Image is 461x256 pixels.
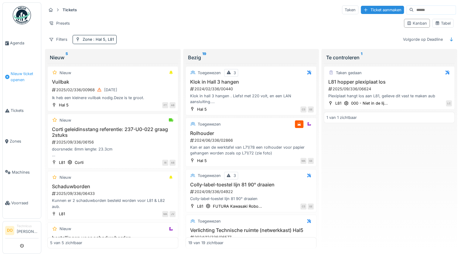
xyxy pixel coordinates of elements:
div: GE [308,106,314,112]
div: L81 [59,211,65,217]
h3: L81 hopper plexiplaat los [326,79,452,85]
div: Klok in hall 3 hangen . Liefst met 220 volt, en een LAN aansluiting. PS. enkel een klok, en geen ... [188,93,314,105]
img: Badge_color-CXgf-gQk.svg [13,6,31,24]
span: Agenda [10,40,39,46]
div: 2024/02/336/00440 [190,86,314,92]
li: DO [5,226,14,235]
div: 2024/09/336/04922 [190,189,314,195]
div: L81 [59,160,65,165]
div: Colly-label-toestel lijn 81 90° draaien [188,196,314,202]
div: Kanban [407,20,427,26]
div: 2025/09/336/06433 [51,191,176,196]
div: L81 [197,203,203,209]
div: MA [300,158,306,164]
sup: 1 [361,54,362,61]
div: Nieuw [50,54,176,61]
div: Toegewezen [198,121,221,127]
div: 2025/02/336/00968 [51,86,176,94]
div: 1 van 1 zichtbaar [326,115,357,120]
div: Nieuw [60,175,71,180]
sup: 5 [66,54,68,61]
div: Volgorde op Deadline [400,35,446,44]
div: AB [169,102,176,108]
h3: Schaduwborden [50,184,176,189]
div: FT [162,102,168,108]
div: CS [300,203,306,209]
div: 2024/12/336/06577 [190,234,314,240]
div: 2024/06/336/02866 [190,137,314,143]
div: LC [446,100,452,106]
div: 19 van 19 zichtbaar [188,240,224,246]
div: 3 [234,173,236,178]
div: Hal 5 [59,102,69,108]
a: DO Technicus[PERSON_NAME] [5,224,39,238]
h3: Verlichting Technische ruimte (netwerkkast) Hal5 [188,227,314,233]
sup: 19 [202,54,206,61]
div: 2025/09/336/06624 [328,86,452,92]
span: Zones [10,138,39,144]
h3: Klok in Hall 3 hangen [188,79,314,85]
div: MA [162,211,168,217]
li: [PERSON_NAME] [17,224,39,237]
div: Kan er aan de werktafel van L71/78 een rolhouder voor papier gehangen worden zoals op L71/72 (zie... [188,144,314,156]
div: JV [169,211,176,217]
div: 2025/09/336/06156 [51,139,176,145]
div: L81 [335,100,341,106]
div: GE [308,158,314,164]
div: Toegewezen [198,70,221,76]
div: Hal 5 [197,106,207,112]
div: Ik heb een kleinere vuilbak nodig.Deze is te groot. [50,95,176,101]
span: Voorraad [11,200,39,206]
div: Te controleren [326,54,452,61]
a: Voorraad [3,188,41,218]
div: Plexiplaat hangt los aan L81, gelieve dit vast te maken aub [326,93,452,99]
span: Nieuw ticket openen [11,71,39,82]
div: Filters [46,35,70,44]
div: 000 - Niet in de lij... [351,100,388,106]
h3: Colly-label-toestel lijn 81 90° draaien [188,182,314,188]
div: Toegewezen [198,218,221,224]
span: Tickets [11,108,39,113]
div: 3 [234,70,236,76]
div: Presets [46,19,73,28]
div: Nieuw [60,70,71,76]
div: Toegewezen [198,173,221,178]
span: Machines [12,169,39,175]
div: Bezig [188,54,314,61]
strong: Tickets [60,7,79,13]
div: RI [162,160,168,166]
a: Tickets [3,95,41,126]
a: Machines [3,157,41,188]
h3: Rolhouder [188,130,314,136]
div: Nieuw [60,226,71,232]
a: Nieuw ticket openen [3,58,41,95]
div: GE [308,203,314,209]
div: Kunnen er 2 schaduwborden besteld worden voor L81 & L82 aub. [50,198,176,209]
div: Hal 5 [197,158,207,164]
a: Agenda [3,28,41,58]
h3: Vuilbak [50,79,176,85]
div: doorsnede: 8mm lengte: 23.3cm 2stuks [50,146,176,158]
div: Taken gedaan [336,70,362,76]
div: Tabel [435,20,451,26]
div: Technicus [17,224,39,228]
div: CS [300,106,306,112]
div: Ticket aanmaken [361,6,404,14]
div: AB [169,160,176,166]
div: FUTURA Kawasaki Robo... [213,203,262,209]
h3: bestellingen voor schaduwborden [50,235,176,241]
div: Zone [83,36,114,42]
span: : Hal 5, L81 [92,37,114,42]
div: Nieuw [60,117,71,123]
div: Taken [342,5,358,14]
h3: Corti geleidinsstang referentie: 237-U0-022 graag 2stuks [50,126,176,138]
a: Zones [3,126,41,157]
div: Corti [75,160,84,165]
div: 5 van 5 zichtbaar [50,240,82,246]
div: [DATE] [104,87,117,93]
